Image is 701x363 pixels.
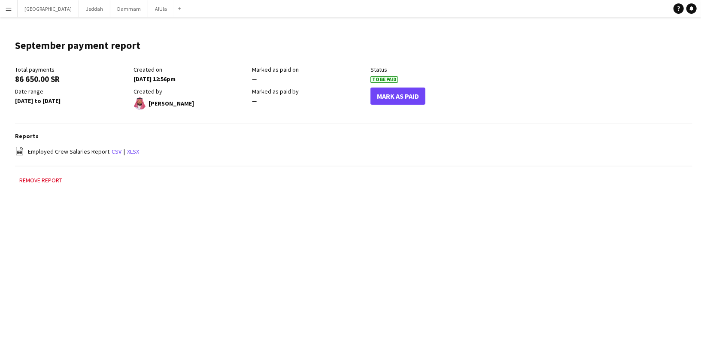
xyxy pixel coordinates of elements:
button: Mark As Paid [370,88,425,105]
button: Jeddah [79,0,110,17]
button: Dammam [110,0,148,17]
span: — [252,75,257,83]
div: 86 650.00 SR [15,75,129,83]
div: Marked as paid on [252,66,366,73]
h1: September payment report [15,39,140,52]
button: [GEOGRAPHIC_DATA] [18,0,79,17]
div: Marked as paid by [252,88,366,95]
h3: Reports [15,132,692,140]
div: [DATE] to [DATE] [15,97,129,105]
div: Created on [134,66,248,73]
div: | [15,146,692,157]
div: Total payments [15,66,129,73]
div: Created by [134,88,248,95]
div: Date range [15,88,129,95]
a: xlsx [127,148,139,155]
span: Employed Crew Salaries Report [28,148,109,155]
span: To Be Paid [370,76,398,83]
span: — [252,97,257,105]
div: Status [370,66,485,73]
div: [DATE] 12:56pm [134,75,248,83]
a: csv [112,148,121,155]
div: [PERSON_NAME] [134,97,248,110]
button: AlUla [148,0,174,17]
button: Remove report [15,175,67,185]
